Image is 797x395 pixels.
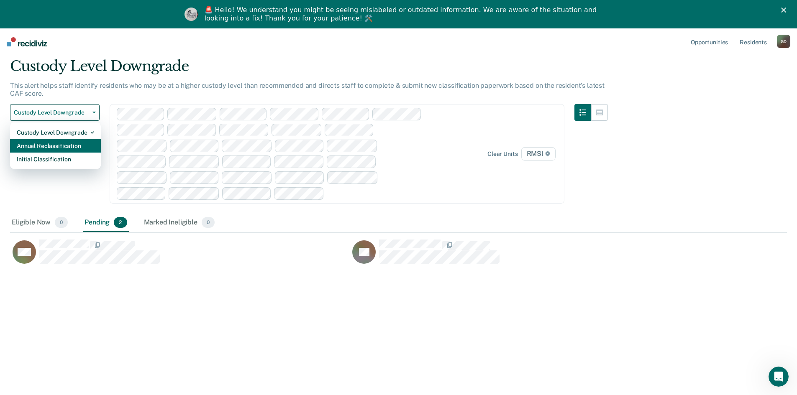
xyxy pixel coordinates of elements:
[10,58,608,82] div: Custody Level Downgrade
[781,8,789,13] div: Close
[7,37,47,46] img: Recidiviz
[185,8,198,21] img: Profile image for Kim
[17,153,94,166] div: Initial Classification
[738,28,769,55] a: Residents
[114,217,127,228] span: 2
[487,150,518,158] div: Clear units
[10,214,69,232] div: Eligible Now0
[10,104,100,121] button: Custody Level Downgrade
[55,217,68,228] span: 0
[777,35,790,48] button: GD
[205,6,600,23] div: 🚨 Hello! We understand you might be seeing mislabeled or outdated information. We are aware of th...
[689,28,730,55] a: Opportunities
[17,126,94,139] div: Custody Level Downgrade
[142,214,217,232] div: Marked Ineligible0
[202,217,215,228] span: 0
[769,367,789,387] iframe: Intercom live chat
[14,109,89,116] span: Custody Level Downgrade
[17,139,94,153] div: Annual Reclassification
[10,239,350,273] div: CaseloadOpportunityCell-00510631
[777,35,790,48] div: G D
[350,239,689,273] div: CaseloadOpportunityCell-00663996
[83,214,128,232] div: Pending2
[521,147,556,161] span: RMSI
[10,82,605,97] p: This alert helps staff identify residents who may be at a higher custody level than recommended a...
